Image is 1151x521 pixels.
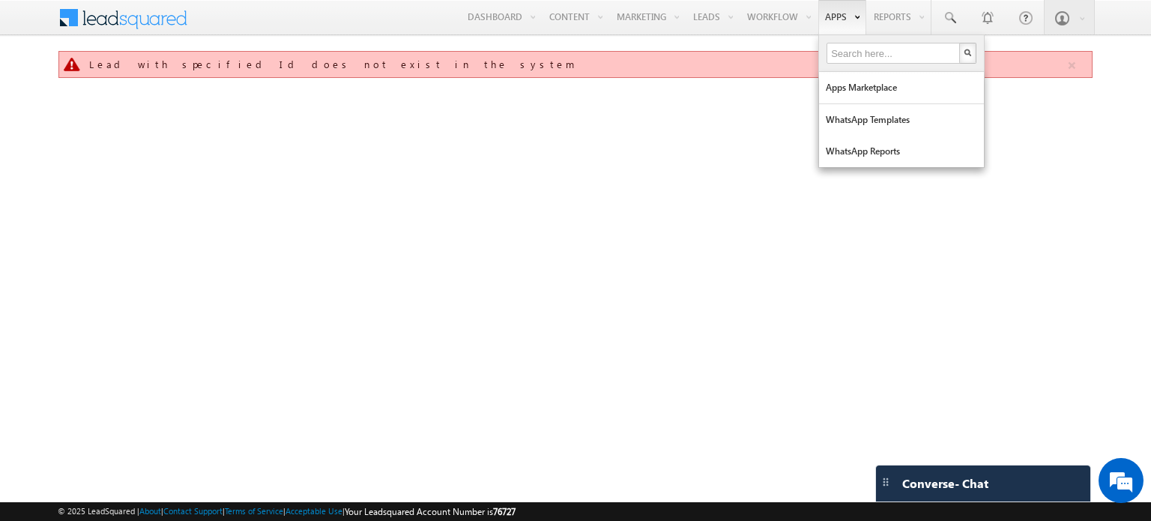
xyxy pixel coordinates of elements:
[345,506,516,517] span: Your Leadsquared Account Number is
[819,72,984,103] a: Apps Marketplace
[819,136,984,167] a: WhatsApp Reports
[139,506,161,516] a: About
[89,58,1066,71] div: Lead with specified Id does not exist in the system
[225,506,283,516] a: Terms of Service
[493,506,516,517] span: 76727
[964,49,971,56] img: Search
[819,104,984,136] a: WhatsApp Templates
[902,477,988,490] span: Converse - Chat
[163,506,223,516] a: Contact Support
[58,505,516,519] span: © 2025 LeadSquared | | | | |
[880,476,892,488] img: carter-drag
[827,43,961,64] input: Search here...
[286,506,342,516] a: Acceptable Use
